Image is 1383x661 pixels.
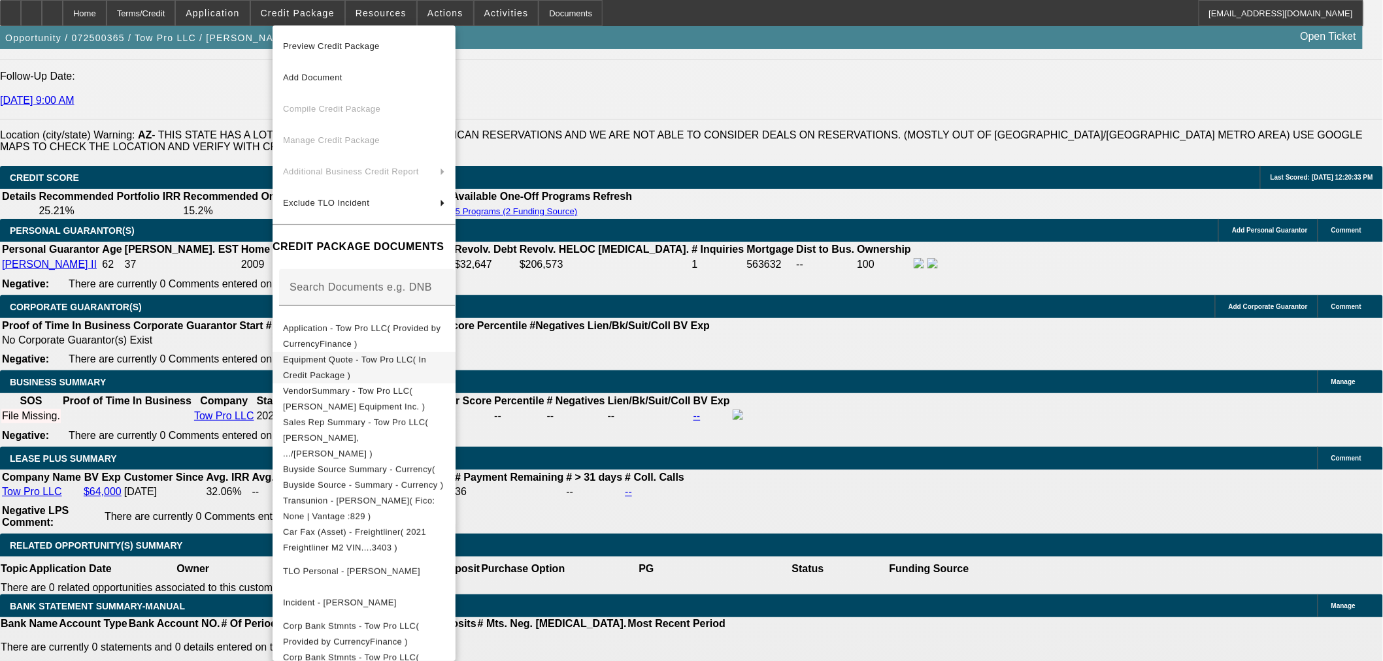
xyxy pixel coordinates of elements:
[283,323,441,348] span: Application - Tow Pro LLC( Provided by CurrencyFinance )
[283,621,419,646] span: Corp Bank Stmnts - Tow Pro LLC( Provided by CurrencyFinance )
[273,524,456,555] button: Car Fax (Asset) - Freightliner( 2021 Freightliner M2 VIN....3403 )
[273,320,456,351] button: Application - Tow Pro LLC( Provided by CurrencyFinance )
[273,383,456,414] button: VendorSummary - Tow Pro LLC( Todd Equipment Inc. )
[273,555,456,587] button: TLO Personal - Fleming, John
[283,566,420,575] span: TLO Personal - [PERSON_NAME]
[273,239,456,255] h4: CREDIT PACKAGE DOCUMENTS
[283,198,369,208] span: Exclude TLO Incident
[283,73,342,82] span: Add Document
[273,618,456,649] button: Corp Bank Stmnts - Tow Pro LLC( Provided by CurrencyFinance )
[273,492,456,524] button: Transunion - Fleming, John( Fico: None | Vantage :829 )
[273,414,456,461] button: Sales Rep Summary - Tow Pro LLC( Rustebakke, .../O'Connor, K... )
[283,385,425,411] span: VendorSummary - Tow Pro LLC( [PERSON_NAME] Equipment Inc. )
[283,464,443,489] span: Buyside Source Summary - Currency( Buyside Source - Summary - Currency )
[283,41,380,51] span: Preview Credit Package
[283,417,428,458] span: Sales Rep Summary - Tow Pro LLC( [PERSON_NAME], .../[PERSON_NAME] )
[273,587,456,618] button: Incident - Fleming, John
[283,495,435,521] span: Transunion - [PERSON_NAME]( Fico: None | Vantage :829 )
[283,526,426,552] span: Car Fax (Asset) - Freightliner( 2021 Freightliner M2 VIN....3403 )
[283,597,397,607] span: Incident - [PERSON_NAME]
[283,354,426,379] span: Equipment Quote - Tow Pro LLC( In Credit Package )
[290,281,432,292] mat-label: Search Documents e.g. DNB
[273,461,456,492] button: Buyside Source Summary - Currency( Buyside Source - Summary - Currency )
[273,351,456,383] button: Equipment Quote - Tow Pro LLC( In Credit Package )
